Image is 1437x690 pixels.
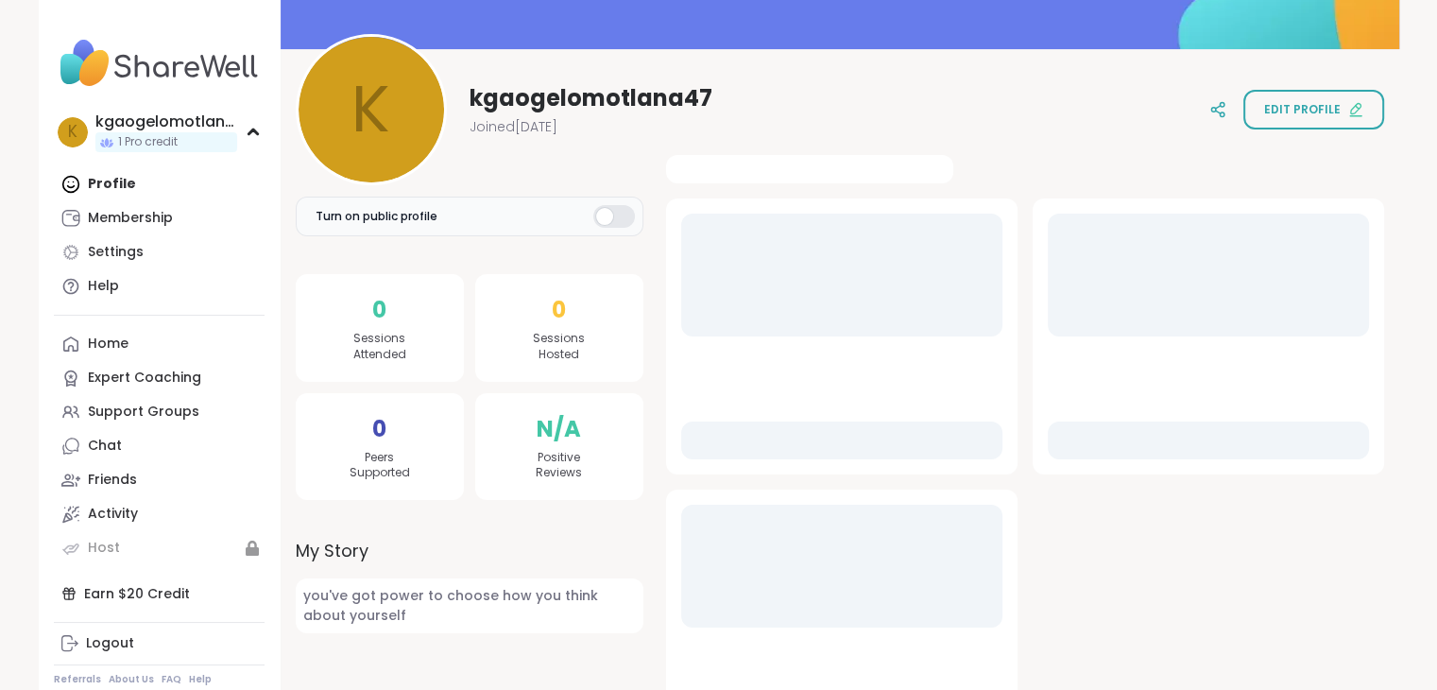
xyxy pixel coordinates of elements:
[54,201,265,235] a: Membership
[189,673,212,686] a: Help
[533,331,585,363] span: Sessions Hosted
[54,30,265,96] img: ShareWell Nav Logo
[296,578,643,633] span: you've got power to choose how you think about yourself
[88,505,138,524] div: Activity
[118,134,178,150] span: 1 Pro credit
[88,471,137,490] div: Friends
[296,538,643,563] label: My Story
[54,531,265,565] a: Host
[54,269,265,303] a: Help
[88,243,144,262] div: Settings
[54,627,265,661] a: Logout
[88,437,122,456] div: Chat
[88,277,119,296] div: Help
[54,235,265,269] a: Settings
[109,673,154,686] a: About Us
[86,634,134,653] div: Logout
[350,450,410,482] span: Peers Supported
[54,429,265,463] a: Chat
[552,293,566,327] span: 0
[88,335,128,354] div: Home
[54,395,265,429] a: Support Groups
[95,112,237,132] div: kgaogelomotlana47
[536,450,582,482] span: Positive Reviews
[162,673,181,686] a: FAQ
[353,331,406,363] span: Sessions Attended
[54,327,265,361] a: Home
[470,117,557,136] span: Joined [DATE]
[54,497,265,531] a: Activity
[88,369,201,388] div: Expert Coaching
[68,120,77,145] span: k
[54,463,265,497] a: Friends
[372,412,386,446] span: 0
[88,209,173,228] div: Membership
[372,293,386,327] span: 0
[54,673,101,686] a: Referrals
[537,412,581,446] span: N/A
[88,539,120,558] div: Host
[1264,101,1341,118] span: Edit profile
[470,83,712,113] span: kgaogelomotlana47
[88,403,199,422] div: Support Groups
[54,577,265,611] div: Earn $20 Credit
[316,208,437,225] span: Turn on public profile
[1243,90,1384,129] button: Edit profile
[54,361,265,395] a: Expert Coaching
